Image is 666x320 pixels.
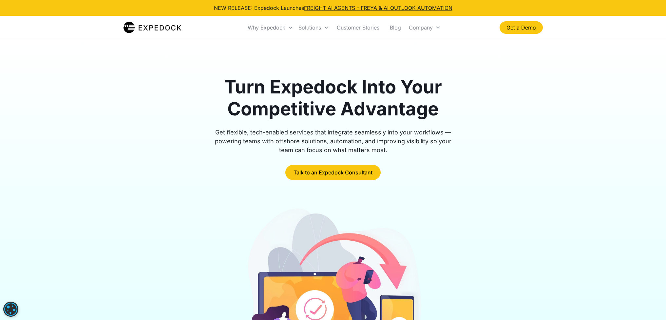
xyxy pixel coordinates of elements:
a: home [124,21,181,34]
iframe: Chat Widget [633,289,666,320]
div: Company [406,16,443,39]
div: Solutions [296,16,332,39]
a: Blog [385,16,406,39]
a: FREIGHT AI AGENTS - FREYA & AI OUTLOOK AUTOMATION [304,5,452,11]
div: Solutions [298,24,321,31]
a: Customer Stories [332,16,385,39]
h1: Turn Expedock Into Your Competitive Advantage [207,76,459,120]
a: Get a Demo [500,21,543,34]
img: Expedock Logo [124,21,181,34]
div: Company [409,24,433,31]
a: Talk to an Expedock Consultant [285,165,381,180]
div: Why Expedock [245,16,296,39]
div: Get flexible, tech-enabled services that integrate seamlessly into your workflows — powering team... [207,128,459,154]
div: NEW RELEASE: Expedock Launches [214,4,452,12]
div: Why Expedock [248,24,285,31]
